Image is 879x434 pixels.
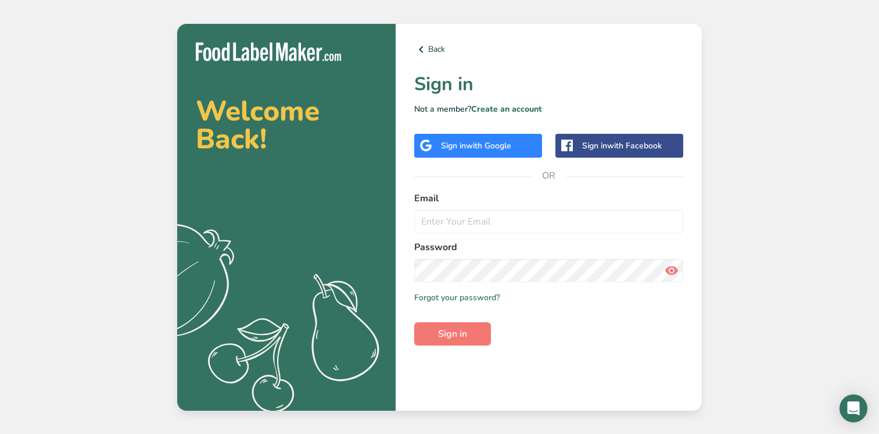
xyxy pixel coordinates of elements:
[414,322,491,346] button: Sign in
[466,140,511,151] span: with Google
[607,140,662,151] span: with Facebook
[414,103,683,115] p: Not a member?
[471,104,542,115] a: Create an account
[532,158,566,193] span: OR
[839,394,867,422] div: Open Intercom Messenger
[414,42,683,56] a: Back
[414,70,683,98] h1: Sign in
[414,240,683,254] label: Password
[196,42,341,62] img: Food Label Maker
[414,291,500,304] a: Forgot your password?
[582,140,662,152] div: Sign in
[414,191,683,205] label: Email
[196,97,377,153] h2: Welcome Back!
[438,327,467,341] span: Sign in
[441,140,511,152] div: Sign in
[414,210,683,233] input: Enter Your Email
